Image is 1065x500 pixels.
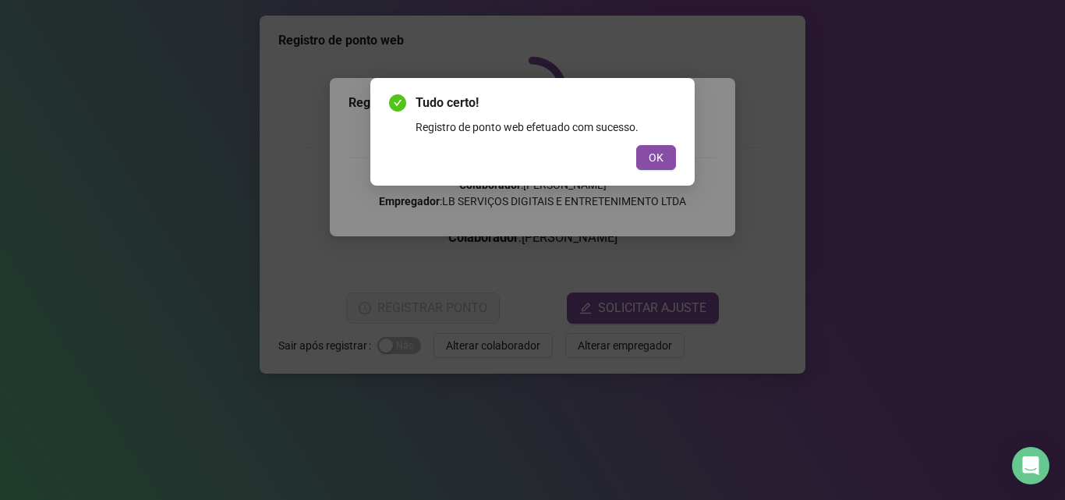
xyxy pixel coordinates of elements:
span: OK [649,149,663,166]
span: check-circle [389,94,406,112]
span: Tudo certo! [416,94,676,112]
div: Open Intercom Messenger [1012,447,1049,484]
button: OK [636,145,676,170]
div: Registro de ponto web efetuado com sucesso. [416,119,676,136]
